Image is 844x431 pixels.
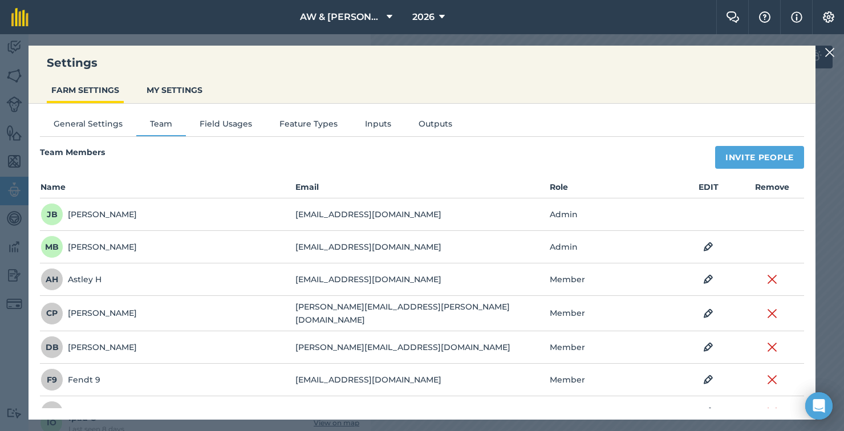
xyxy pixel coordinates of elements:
div: Ipad O [40,401,95,424]
th: Name [40,180,295,198]
img: A cog icon [822,11,835,23]
td: [EMAIL_ADDRESS][DOMAIN_NAME] [295,198,550,231]
button: Team [136,117,186,135]
td: Member [549,364,676,396]
th: EDIT [677,180,741,198]
button: FARM SETTINGS [47,79,124,101]
span: MB [40,235,63,258]
td: [PERSON_NAME][EMAIL_ADDRESS][DOMAIN_NAME] [295,331,550,364]
th: Role [549,180,676,198]
img: svg+xml;base64,PHN2ZyB4bWxucz0iaHR0cDovL3d3dy53My5vcmcvMjAwMC9zdmciIHdpZHRoPSIxOCIgaGVpZ2h0PSIyNC... [703,405,713,419]
img: svg+xml;base64,PHN2ZyB4bWxucz0iaHR0cDovL3d3dy53My5vcmcvMjAwMC9zdmciIHdpZHRoPSIyMiIgaGVpZ2h0PSIzMC... [825,46,835,59]
span: AW & [PERSON_NAME] & Son [300,10,382,24]
img: svg+xml;base64,PHN2ZyB4bWxucz0iaHR0cDovL3d3dy53My5vcmcvMjAwMC9zdmciIHdpZHRoPSIyMiIgaGVpZ2h0PSIzMC... [767,373,777,387]
img: svg+xml;base64,PHN2ZyB4bWxucz0iaHR0cDovL3d3dy53My5vcmcvMjAwMC9zdmciIHdpZHRoPSIyMiIgaGVpZ2h0PSIzMC... [767,273,777,286]
img: A question mark icon [758,11,772,23]
td: Admin [549,231,676,263]
td: [EMAIL_ADDRESS][DOMAIN_NAME] [295,231,550,263]
button: Inputs [351,117,405,135]
td: Member [549,263,676,296]
button: Feature Types [266,117,351,135]
img: svg+xml;base64,PHN2ZyB4bWxucz0iaHR0cDovL3d3dy53My5vcmcvMjAwMC9zdmciIHdpZHRoPSIyMiIgaGVpZ2h0PSIzMC... [767,307,777,320]
span: CP [40,302,63,325]
td: Member [549,331,676,364]
button: Outputs [405,117,466,135]
img: fieldmargin Logo [11,8,29,26]
td: [EMAIL_ADDRESS][DOMAIN_NAME] [295,364,550,396]
div: [PERSON_NAME] [40,203,137,226]
div: [PERSON_NAME] [40,302,137,325]
img: svg+xml;base64,PHN2ZyB4bWxucz0iaHR0cDovL3d3dy53My5vcmcvMjAwMC9zdmciIHdpZHRoPSIyMiIgaGVpZ2h0PSIzMC... [767,340,777,354]
span: DB [40,336,63,359]
td: [EMAIL_ADDRESS][DOMAIN_NAME] [295,263,550,296]
img: svg+xml;base64,PHN2ZyB4bWxucz0iaHR0cDovL3d3dy53My5vcmcvMjAwMC9zdmciIHdpZHRoPSIxOCIgaGVpZ2h0PSIyNC... [703,307,713,320]
img: svg+xml;base64,PHN2ZyB4bWxucz0iaHR0cDovL3d3dy53My5vcmcvMjAwMC9zdmciIHdpZHRoPSIyMiIgaGVpZ2h0PSIzMC... [767,405,777,419]
img: Two speech bubbles overlapping with the left bubble in the forefront [726,11,740,23]
td: [EMAIL_ADDRESS][DOMAIN_NAME] [295,396,550,429]
h4: Team Members [40,146,105,163]
span: JB [40,203,63,226]
span: F9 [40,368,63,391]
span: 2026 [412,10,435,24]
span: IO [40,401,63,424]
button: Field Usages [186,117,266,135]
img: svg+xml;base64,PHN2ZyB4bWxucz0iaHR0cDovL3d3dy53My5vcmcvMjAwMC9zdmciIHdpZHRoPSIxNyIgaGVpZ2h0PSIxNy... [791,10,802,24]
td: Member [549,396,676,429]
td: [PERSON_NAME][EMAIL_ADDRESS][PERSON_NAME][DOMAIN_NAME] [295,296,550,331]
button: MY SETTINGS [142,79,207,101]
th: Remove [740,180,804,198]
img: svg+xml;base64,PHN2ZyB4bWxucz0iaHR0cDovL3d3dy53My5vcmcvMjAwMC9zdmciIHdpZHRoPSIxOCIgaGVpZ2h0PSIyNC... [703,240,713,254]
span: AH [40,268,63,291]
div: Open Intercom Messenger [805,392,833,420]
th: Email [295,180,550,198]
div: [PERSON_NAME] [40,235,137,258]
td: Admin [549,198,676,231]
img: svg+xml;base64,PHN2ZyB4bWxucz0iaHR0cDovL3d3dy53My5vcmcvMjAwMC9zdmciIHdpZHRoPSIxOCIgaGVpZ2h0PSIyNC... [703,273,713,286]
h3: Settings [29,55,815,71]
button: General Settings [40,117,136,135]
img: svg+xml;base64,PHN2ZyB4bWxucz0iaHR0cDovL3d3dy53My5vcmcvMjAwMC9zdmciIHdpZHRoPSIxOCIgaGVpZ2h0PSIyNC... [703,373,713,387]
td: Member [549,296,676,331]
div: Fendt 9 [40,368,100,391]
div: Astley H [40,268,102,291]
div: [PERSON_NAME] [40,336,137,359]
button: Invite People [715,146,804,169]
img: svg+xml;base64,PHN2ZyB4bWxucz0iaHR0cDovL3d3dy53My5vcmcvMjAwMC9zdmciIHdpZHRoPSIxOCIgaGVpZ2h0PSIyNC... [703,340,713,354]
